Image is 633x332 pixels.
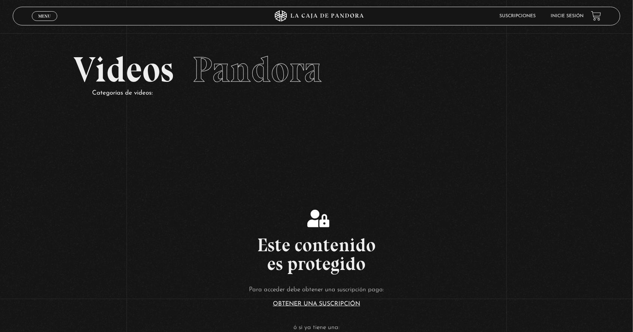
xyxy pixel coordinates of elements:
[273,301,360,307] a: Obtener una suscripción
[192,48,322,91] span: Pandora
[551,14,584,18] a: Inicie sesión
[499,14,536,18] a: Suscripciones
[36,20,53,25] span: Cerrar
[38,14,51,18] span: Menu
[73,52,560,87] h2: Videos
[92,87,560,99] p: Categorías de videos:
[591,11,601,21] a: View your shopping cart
